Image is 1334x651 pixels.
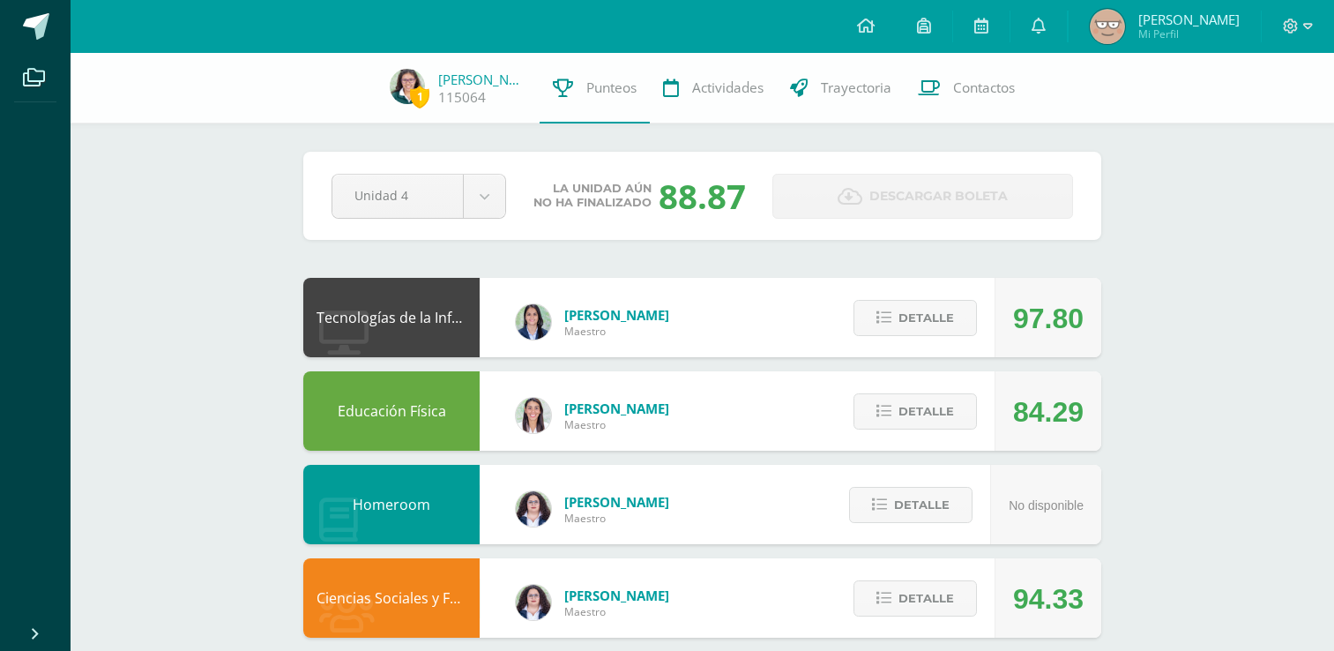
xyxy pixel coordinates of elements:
[303,371,480,451] div: Educación Física
[303,278,480,357] div: Tecnologías de la Información y Comunicación: Computación
[1090,9,1125,44] img: b08fa849ce700c2446fec7341b01b967.png
[821,79,891,97] span: Trayectoria
[1013,372,1084,452] div: 84.29
[1138,26,1240,41] span: Mi Perfil
[586,79,637,97] span: Punteos
[438,88,486,107] a: 115064
[564,306,669,324] span: [PERSON_NAME]
[564,400,669,417] span: [PERSON_NAME]
[533,182,652,210] span: La unidad aún no ha finalizado
[390,69,425,104] img: bd975e01ef2ad62bbd7584dbf438c725.png
[1013,279,1084,358] div: 97.80
[564,587,669,604] span: [PERSON_NAME]
[516,398,551,433] img: 68dbb99899dc55733cac1a14d9d2f825.png
[1009,498,1084,513] span: No disponible
[853,300,977,336] button: Detalle
[303,465,480,544] div: Homeroom
[516,304,551,340] img: 7489ccb779e23ff9f2c3e89c21f82ed0.png
[410,86,429,108] span: 1
[564,324,669,339] span: Maestro
[692,79,764,97] span: Actividades
[540,53,650,123] a: Punteos
[898,395,954,428] span: Detalle
[332,175,505,218] a: Unidad 4
[853,393,977,430] button: Detalle
[853,580,977,617] button: Detalle
[1138,11,1240,28] span: [PERSON_NAME]
[564,604,669,619] span: Maestro
[849,487,973,523] button: Detalle
[354,175,441,216] span: Unidad 4
[1013,559,1084,639] div: 94.33
[905,53,1028,123] a: Contactos
[898,582,954,615] span: Detalle
[516,491,551,527] img: ba02aa29de7e60e5f6614f4096ff8928.png
[438,71,526,88] a: [PERSON_NAME]
[564,417,669,432] span: Maestro
[564,511,669,526] span: Maestro
[894,489,950,521] span: Detalle
[303,558,480,638] div: Ciencias Sociales y Formación Ciudadana
[953,79,1015,97] span: Contactos
[564,493,669,511] span: [PERSON_NAME]
[869,175,1008,218] span: Descargar boleta
[659,173,746,219] div: 88.87
[650,53,777,123] a: Actividades
[516,585,551,620] img: ba02aa29de7e60e5f6614f4096ff8928.png
[898,302,954,334] span: Detalle
[777,53,905,123] a: Trayectoria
